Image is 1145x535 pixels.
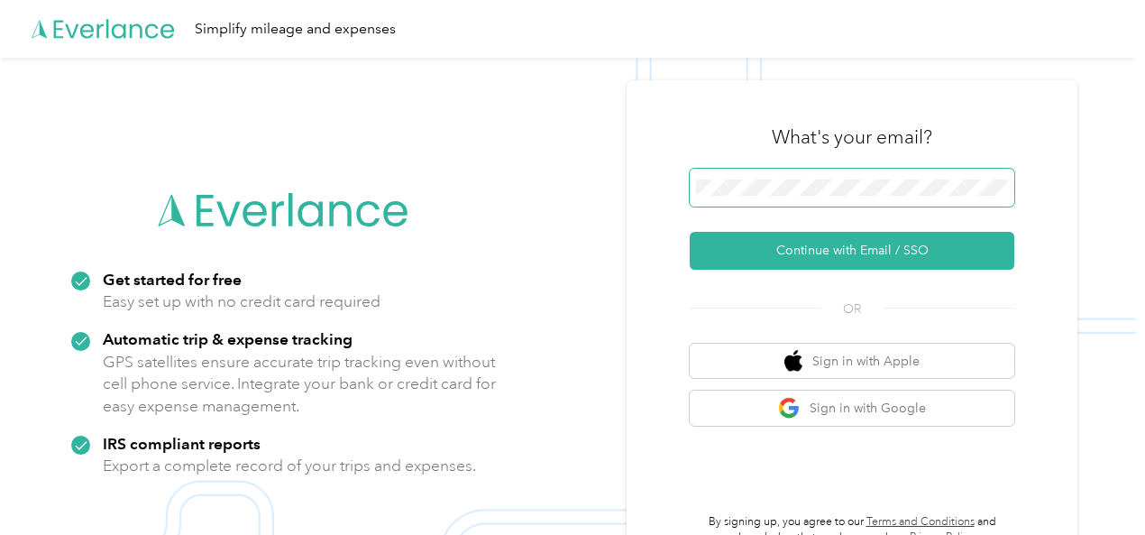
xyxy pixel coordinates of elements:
[772,125,932,150] h3: What's your email?
[820,300,884,318] span: OR
[103,434,261,453] strong: IRS compliant reports
[103,270,242,289] strong: Get started for free
[690,232,1014,270] button: Continue with Email / SSO
[103,351,497,418] p: GPS satellites ensure accurate trip tracking even without cell phone service. Integrate your bank...
[103,329,353,348] strong: Automatic trip & expense tracking
[690,344,1014,379] button: apple logoSign in with Apple
[778,397,801,420] img: google logo
[784,350,802,373] img: apple logo
[866,515,975,529] a: Terms and Conditions
[103,455,476,477] p: Export a complete record of your trips and expenses.
[690,391,1014,426] button: google logoSign in with Google
[103,291,380,313] p: Easy set up with no credit card required
[195,18,396,41] div: Simplify mileage and expenses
